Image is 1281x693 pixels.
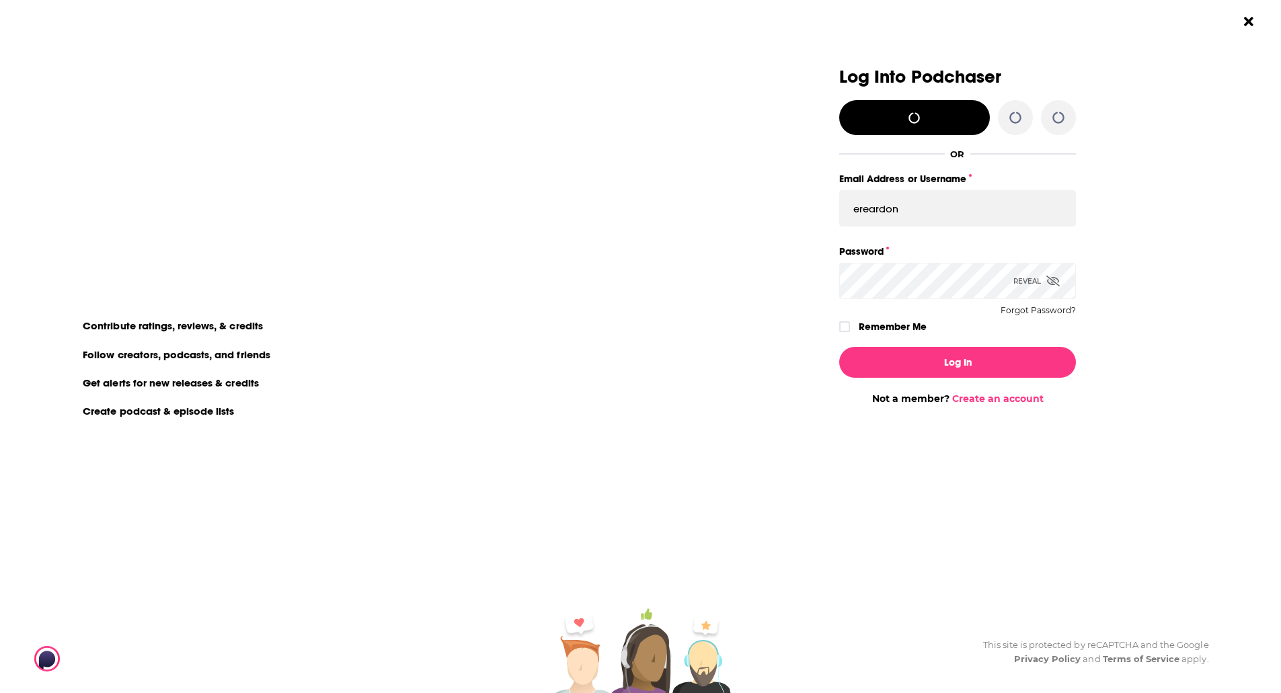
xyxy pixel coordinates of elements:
[952,393,1044,405] a: Create an account
[75,345,280,363] li: Follow creators, podcasts, and friends
[972,638,1209,666] div: This site is protected by reCAPTCHA and the Google and apply.
[839,347,1076,378] button: Log In
[839,393,1076,405] div: Not a member?
[950,149,964,159] div: OR
[75,293,344,306] li: On Podchaser you can:
[1014,653,1081,664] a: Privacy Policy
[75,374,268,391] li: Get alerts for new releases & credits
[839,243,1076,260] label: Password
[839,67,1076,87] h3: Log Into Podchaser
[1013,263,1060,299] div: Reveal
[75,402,243,419] li: Create podcast & episode lists
[839,170,1076,188] label: Email Address or Username
[140,71,272,89] a: create an account
[1001,306,1076,315] button: Forgot Password?
[75,317,272,334] li: Contribute ratings, reviews, & credits
[1103,653,1180,664] a: Terms of Service
[34,646,153,671] a: Podchaser - Follow, Share and Rate Podcasts
[34,646,163,671] img: Podchaser - Follow, Share and Rate Podcasts
[1236,9,1261,34] button: Close Button
[839,190,1076,227] input: Email Address or Username
[859,318,927,335] label: Remember Me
